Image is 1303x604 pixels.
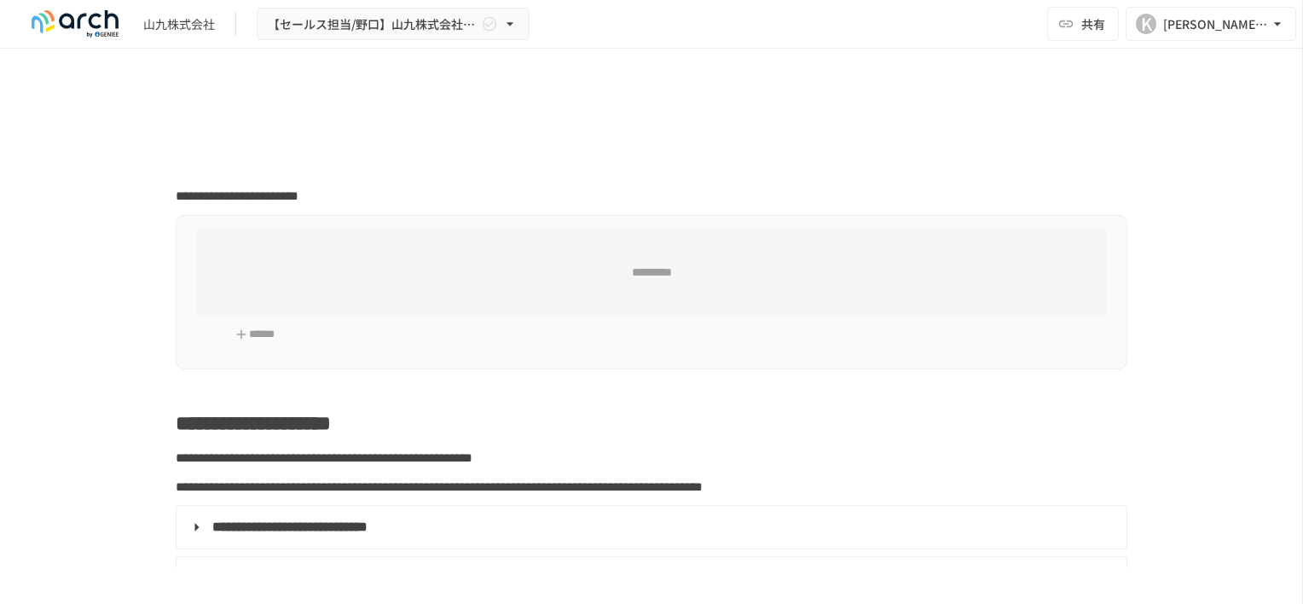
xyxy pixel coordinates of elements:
img: logo-default@2x-9cf2c760.svg [20,10,130,38]
button: 共有 [1047,7,1119,41]
button: 【セールス担当/野口】山九株式会社様_初期設定サポートLite [257,8,530,41]
div: [PERSON_NAME][EMAIL_ADDRESS][DOMAIN_NAME] [1163,14,1269,35]
span: 共有 [1081,15,1105,33]
div: 山九株式会社 [143,15,215,33]
div: K [1136,14,1156,34]
button: K[PERSON_NAME][EMAIL_ADDRESS][DOMAIN_NAME] [1126,7,1296,41]
span: 【セールス担当/野口】山九株式会社様_初期設定サポートLite [268,14,478,35]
